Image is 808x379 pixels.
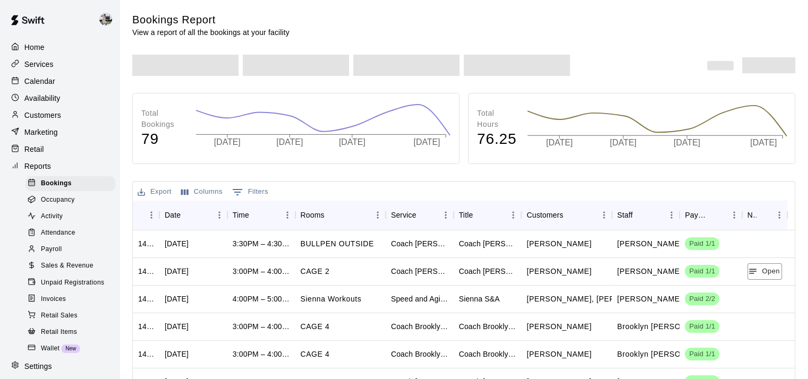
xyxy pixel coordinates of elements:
[8,73,111,89] div: Calendar
[25,291,120,307] a: Invoices
[391,200,416,230] div: Service
[24,42,45,53] p: Home
[25,175,120,192] a: Bookings
[41,211,63,222] span: Activity
[25,209,120,225] a: Activity
[301,200,325,230] div: Rooms
[726,207,742,223] button: Menu
[133,200,159,230] div: ID
[391,321,448,332] div: Coach Brooklyn One on One
[679,200,742,230] div: Payment
[41,311,78,321] span: Retail Sales
[295,200,386,230] div: Rooms
[8,39,111,55] div: Home
[97,8,120,30] div: Matt Hill
[711,208,726,222] button: Sort
[617,200,633,230] div: Staff
[459,266,516,277] div: Coach Matt Hill One on One
[138,266,154,277] div: 1406926
[25,258,120,274] a: Sales & Revenue
[233,321,290,332] div: 3:00PM – 4:00PM
[132,27,290,38] p: View a report of all the bookings at your facility
[279,207,295,223] button: Menu
[526,321,591,332] p: Alexus Woods
[181,208,195,222] button: Sort
[143,207,159,223] button: Menu
[8,141,111,157] div: Retail
[214,137,241,147] tspan: [DATE]
[340,137,367,147] tspan: [DATE]
[178,184,225,200] button: Select columns
[301,238,374,249] p: BULLPEN OUTSIDE
[617,294,682,305] p: Sienna Gargano
[617,238,682,249] p: Cody Hansen
[41,261,93,271] span: Sales & Revenue
[165,238,189,249] div: Tue, Sep 09, 2025
[685,349,719,359] span: Paid 1/1
[391,294,448,304] div: Speed and Agility
[25,340,120,357] a: WalletNew
[25,274,120,291] a: Unpaid Registrations
[473,208,488,222] button: Sort
[742,200,787,230] div: Notes
[386,200,454,230] div: Service
[301,349,330,360] p: CAGE 4
[25,275,115,290] div: Unpaid Registrations
[8,56,111,72] div: Services
[391,266,448,277] div: Coach Matt Hill One on One
[8,358,111,374] a: Settings
[138,294,154,304] div: 1405802
[563,208,578,222] button: Sort
[617,321,716,332] p: Brooklyn Mohamud
[138,208,153,222] button: Sort
[233,238,290,249] div: 3:30PM – 4:30PM
[301,294,362,305] p: Sienna Workouts
[747,200,756,230] div: Notes
[25,325,115,340] div: Retail Items
[8,158,111,174] a: Reports
[391,238,448,249] div: Coach Hansen Pitching One on One
[141,130,185,149] h4: 79
[41,244,62,255] span: Payroll
[165,200,181,230] div: Date
[526,238,591,249] p: Tamlyn Martin
[41,178,72,189] span: Bookings
[141,108,185,130] p: Total Bookings
[756,208,771,222] button: Sort
[8,124,111,140] a: Marketing
[25,225,120,242] a: Attendance
[138,349,154,359] div: 1405764
[685,239,719,249] span: Paid 1/1
[664,207,679,223] button: Menu
[233,200,249,230] div: Time
[685,266,719,277] span: Paid 1/1
[227,200,295,230] div: Time
[301,266,330,277] p: CAGE 2
[526,266,591,277] p: Samuel Johanson
[165,321,189,332] div: Tue, Sep 02, 2025
[751,138,778,147] tspan: [DATE]
[685,294,719,304] span: Paid 2/2
[25,192,120,208] a: Occupancy
[25,226,115,240] div: Attendance
[459,294,500,304] div: Sienna S&A
[41,343,59,354] span: Wallet
[477,108,516,130] p: Total Hours
[8,90,111,106] a: Availability
[41,278,104,288] span: Unpaid Registrations
[277,137,304,147] tspan: [DATE]
[165,294,189,304] div: Mon, Sep 08, 2025
[24,127,58,137] p: Marketing
[747,263,782,280] button: Open
[526,349,591,360] p: Alexus Woods
[24,76,55,87] p: Calendar
[596,207,612,223] button: Menu
[41,294,66,305] span: Invoices
[135,184,174,200] button: Export
[25,341,115,356] div: WalletNew
[459,200,473,230] div: Title
[325,208,339,222] button: Sort
[25,242,120,258] a: Payroll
